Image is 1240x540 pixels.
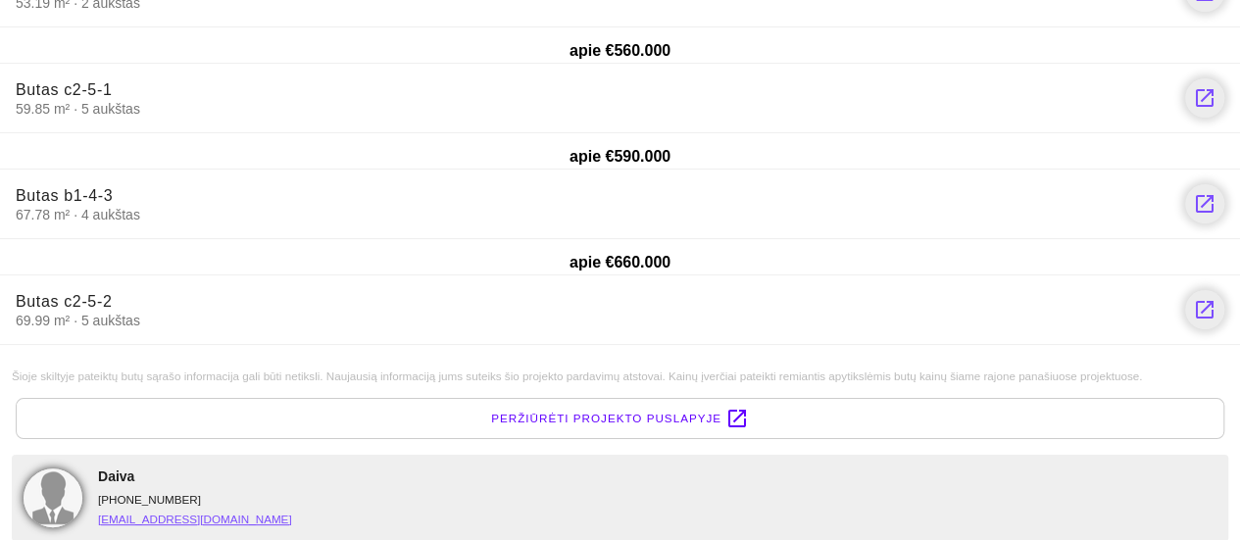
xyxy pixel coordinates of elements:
[1193,192,1216,216] i: launch
[16,293,112,310] span: Butas c2-5-2
[16,312,1169,329] span: 69.99 m² · 5 aukštas
[16,187,113,204] span: Butas b1-4-3
[1193,298,1216,321] i: launch
[16,100,1169,118] span: 59.85 m² · 5 aukštas
[1193,86,1216,110] i: launch
[98,513,292,525] a: [EMAIL_ADDRESS][DOMAIN_NAME]
[1185,290,1224,329] a: launch
[16,81,112,98] span: Butas c2-5-1
[98,490,1216,510] div: [PHONE_NUMBER]
[725,407,749,430] i: launch
[8,145,1232,169] div: apie €590.000
[8,251,1232,274] div: apie €660.000
[491,409,721,428] span: Peržiūrėti projekto puslapyje
[1185,78,1224,118] a: launch
[1185,184,1224,223] a: launch
[8,39,1232,63] div: apie €560.000
[98,468,134,484] span: Daiva
[16,206,1169,223] span: 67.78 m² · 4 aukštas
